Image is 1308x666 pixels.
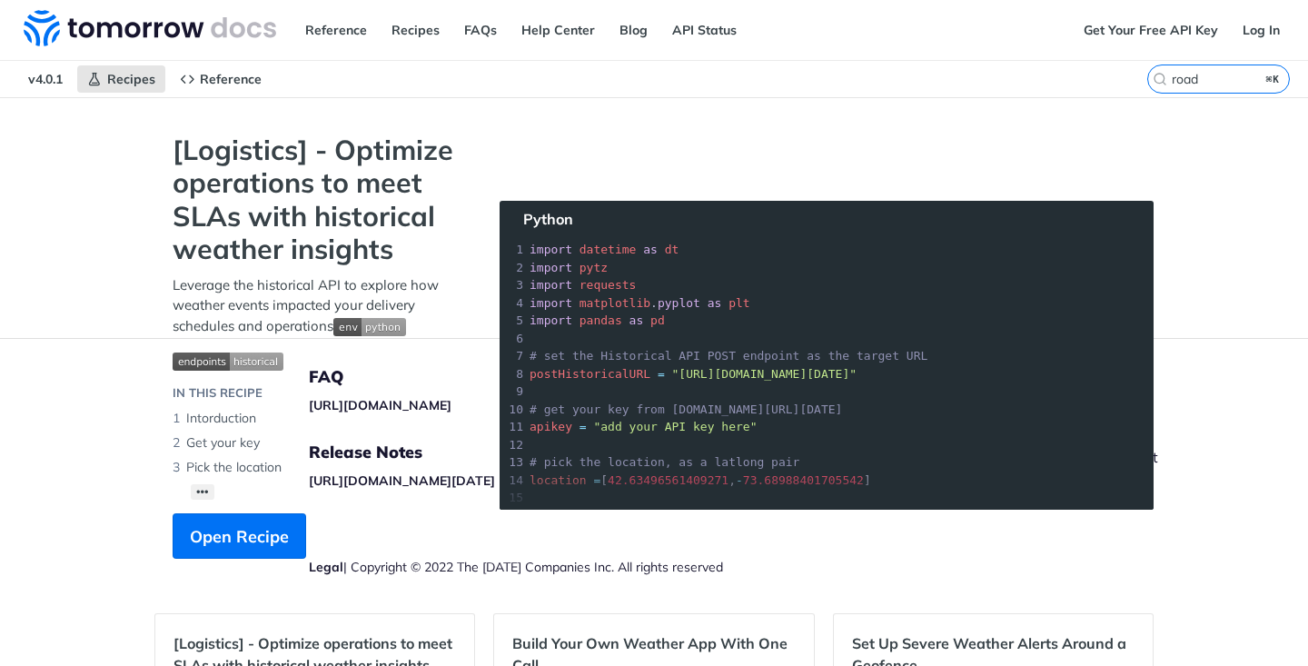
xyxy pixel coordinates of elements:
a: Recipes [381,16,450,44]
img: env [333,318,406,336]
li: Get your key [173,431,463,455]
kbd: ⌘K [1262,70,1284,88]
div: IN THIS RECIPE [173,384,263,403]
a: Get Your Free API Key [1074,16,1228,44]
a: Recipes [77,65,165,93]
span: v4.0.1 [18,65,73,93]
svg: Search [1153,72,1167,86]
button: Open Recipe [173,513,306,559]
span: Expand image [333,317,406,334]
span: Expand image [173,350,463,371]
strong: [Logistics] - Optimize operations to meet SLAs with historical weather insights [173,134,463,266]
a: API Status [662,16,747,44]
img: endpoint [173,353,283,371]
span: Recipes [107,71,155,87]
img: Tomorrow.io Weather API Docs [24,10,276,46]
a: Reference [170,65,272,93]
a: Reference [295,16,377,44]
li: Pick the location [173,455,463,480]
a: Log In [1233,16,1290,44]
li: Intorduction [173,406,463,431]
a: FAQs [454,16,507,44]
button: ••• [191,484,214,500]
a: Blog [609,16,658,44]
span: Reference [200,71,262,87]
p: Leverage the historical API to explore how weather events impacted your delivery schedules and op... [173,275,463,337]
span: Open Recipe [190,524,289,549]
a: Help Center [511,16,605,44]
